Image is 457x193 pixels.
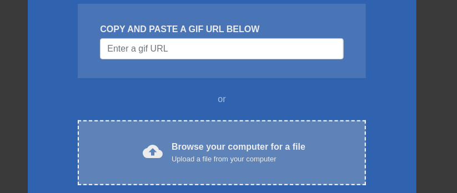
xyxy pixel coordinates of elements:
div: or [57,93,388,106]
div: Browse your computer for a file [172,140,305,165]
div: COPY AND PASTE A GIF URL BELOW [100,23,343,36]
input: Username [100,38,343,59]
span: cloud_upload [143,141,163,161]
div: Upload a file from your computer [172,154,305,165]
